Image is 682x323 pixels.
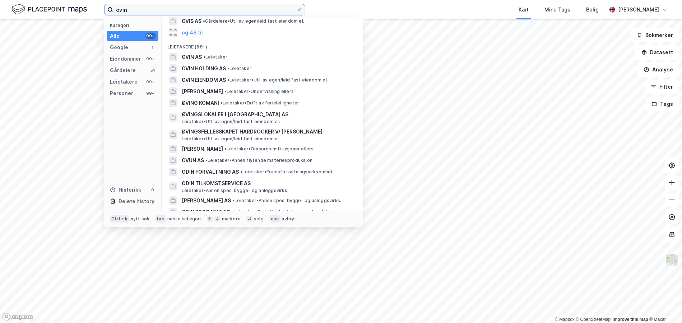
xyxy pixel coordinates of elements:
span: ØVINGSFELLESSKAPET HARDROCKER V/ [PERSON_NAME] [182,127,354,136]
span: OVIN EIENDOM AS [182,76,226,84]
div: avbryt [282,216,296,222]
div: Leietakere (99+) [162,38,363,51]
div: velg [254,216,264,222]
div: Alle [110,32,120,40]
span: Gårdeiere • Utl. av egen/leid fast eiendom el. [203,18,304,24]
span: Leietaker • Drift av ferieleiligheter [221,100,299,106]
span: [PERSON_NAME] [182,145,223,153]
div: Personer [110,89,133,98]
span: Leietaker • Annen flytende materiellproduksjon [205,158,312,163]
img: Z [665,253,679,267]
div: Eiendommer [110,55,141,63]
div: Kontrollprogram for chat [646,289,682,323]
button: Analyse [637,62,679,77]
div: 1 [150,45,156,50]
button: Tags [646,97,679,111]
span: ØVING KOMANI [182,99,219,107]
span: Leietaker [203,54,227,60]
div: [PERSON_NAME] [618,5,659,14]
span: • [224,89,227,94]
div: 99+ [145,90,156,96]
span: Leietaker • Bedriftsrådgiv./annen adm. rådgiv. [231,209,335,215]
a: Improve this map [613,317,648,322]
span: OVIN AS [182,53,202,61]
div: 0 [150,187,156,193]
button: Bokmerker [631,28,679,42]
div: 99+ [145,33,156,39]
div: Leietakere [110,78,138,86]
span: Leietaker • Annen spes. bygge- og anleggsvirks. [232,198,341,203]
button: Datasett [635,45,679,60]
span: • [205,158,208,163]
span: • [240,169,242,174]
input: Søk på adresse, matrikkel, gårdeiere, leietakere eller personer [113,4,296,15]
span: Leietaker [227,66,251,71]
span: Leietaker • Omsorgsinstitusjoner ellers [224,146,314,152]
span: Leietaker • Fondsforvaltningsvirksomhet [240,169,333,175]
div: tab [155,215,166,223]
span: ODIN TILKOMSTSERVICE AS [182,179,354,188]
div: Historikk [110,186,141,194]
div: markere [222,216,241,222]
span: OVUN AS [182,156,204,165]
a: Mapbox [555,317,575,322]
span: [PERSON_NAME] AS [182,196,231,205]
img: logo.f888ab2527a4732fd821a326f86c7f29.svg [11,3,87,16]
span: • [227,77,229,83]
span: • [224,146,227,151]
span: ODIN FORVALTNING AS [182,168,239,176]
span: • [203,18,205,24]
div: Bolig [586,5,599,14]
iframe: Chat Widget [646,289,682,323]
button: og 48 til [182,28,203,37]
div: Gårdeiere [110,66,136,75]
div: Google [110,43,128,52]
div: Kategori [110,23,158,28]
a: OpenStreetMap [576,317,611,322]
div: esc [269,215,280,223]
span: Leietaker • Utl. av egen/leid fast eiendom el. [227,77,328,83]
span: Leietaker • Utl. av egen/leid fast eiendom el. [182,119,280,125]
span: [PERSON_NAME] [182,87,223,96]
span: Leietaker • Undervisning ellers [224,89,294,94]
div: 99+ [145,56,156,62]
span: OVIS AS [182,17,201,25]
div: 51 [150,67,156,73]
div: 99+ [145,79,156,85]
div: nytt søk [131,216,150,222]
div: Delete history [119,197,154,206]
span: • [232,198,235,203]
span: • [231,209,233,215]
button: Filter [645,80,679,94]
span: ØVINGSLOKALER I [GEOGRAPHIC_DATA] AS [182,110,354,119]
div: Kart [519,5,529,14]
span: Leietaker • Utl. av egen/leid fast eiendom el. [182,136,280,142]
span: ODIN PROSJEKT AS [182,208,230,216]
div: neste kategori [167,216,201,222]
span: Leietaker • Annen spes. bygge- og anleggsvirks. [182,188,288,193]
span: • [227,66,229,71]
a: Mapbox homepage [2,313,34,321]
div: Ctrl + k [110,215,129,223]
span: OVIN HOLDING AS [182,64,226,73]
span: • [221,100,223,106]
span: • [203,54,205,60]
div: Mine Tags [544,5,570,14]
